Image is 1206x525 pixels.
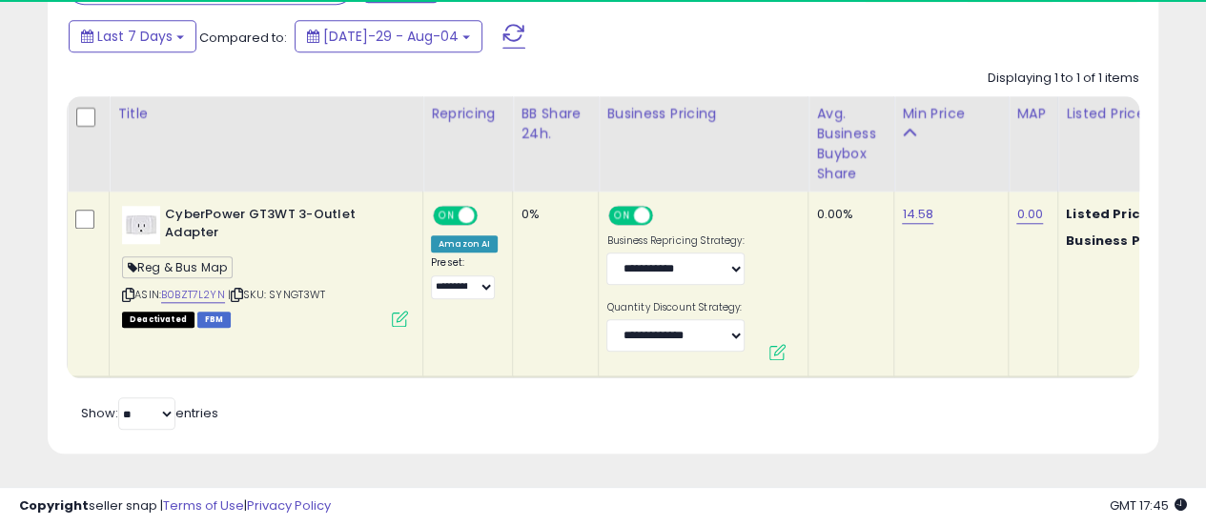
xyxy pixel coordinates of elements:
b: CyberPower GT3WT 3-Outlet Adapter [165,206,397,246]
span: ON [435,208,459,224]
div: Repricing [431,104,504,124]
span: Compared to: [199,29,287,47]
span: [DATE]-29 - Aug-04 [323,27,459,46]
span: OFF [650,208,681,224]
div: Preset: [431,256,498,299]
span: | SKU: SYNGT3WT [228,287,326,302]
b: Business Price: [1066,232,1171,250]
div: MAP [1016,104,1050,124]
div: Title [117,104,415,124]
label: Quantity Discount Strategy: [606,301,745,314]
button: Last 7 Days [69,20,196,52]
div: ASIN: [122,206,408,325]
div: Avg. Business Buybox Share [816,104,886,184]
span: FBM [197,312,232,328]
label: Business Repricing Strategy: [606,234,745,248]
div: Business Pricing [606,104,800,124]
div: 0.00% [816,206,879,223]
a: Terms of Use [163,496,244,515]
span: Reg & Bus Map [122,256,233,278]
div: BB Share 24h. [521,104,590,144]
div: Amazon AI [431,235,498,252]
a: B0BZT7L2YN [161,287,225,303]
a: 0.00 [1016,205,1043,224]
div: seller snap | | [19,497,331,515]
div: Displaying 1 to 1 of 1 items [988,70,1139,88]
span: ON [611,208,635,224]
div: Min Price [902,104,1000,124]
img: 21byxA4YkvL._SL40_.jpg [122,206,160,244]
button: [DATE]-29 - Aug-04 [295,20,482,52]
span: Show: entries [81,404,218,422]
span: 2025-08-12 17:45 GMT [1110,496,1187,515]
a: Privacy Policy [247,496,331,515]
a: 14.58 [902,205,933,224]
b: Listed Price: [1066,205,1153,223]
strong: Copyright [19,496,89,515]
span: OFF [475,208,505,224]
div: 0% [521,206,583,223]
span: Last 7 Days [97,27,173,46]
span: All listings that are unavailable for purchase on Amazon for any reason other than out-of-stock [122,312,194,328]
